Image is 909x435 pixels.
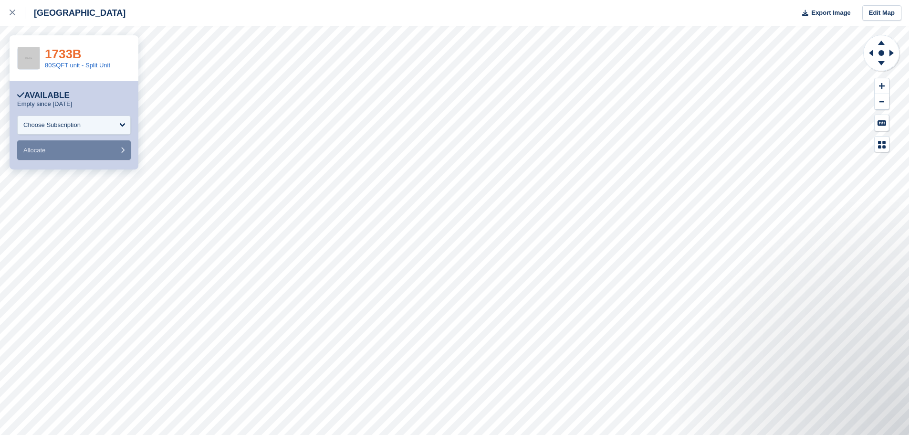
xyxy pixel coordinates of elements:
[17,100,72,108] p: Empty since [DATE]
[23,147,45,154] span: Allocate
[875,94,889,110] button: Zoom Out
[875,137,889,152] button: Map Legend
[18,47,40,69] img: 256x256-placeholder-a091544baa16b46aadf0b611073c37e8ed6a367829ab441c3b0103e7cf8a5b1b.png
[862,5,901,21] a: Edit Map
[875,78,889,94] button: Zoom In
[796,5,851,21] button: Export Image
[45,62,110,69] a: 80SQFT unit - Split Unit
[23,120,81,130] div: Choose Subscription
[25,7,125,19] div: [GEOGRAPHIC_DATA]
[811,8,850,18] span: Export Image
[17,91,70,100] div: Available
[875,115,889,131] button: Keyboard Shortcuts
[17,140,131,160] button: Allocate
[45,47,82,61] a: 1733B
